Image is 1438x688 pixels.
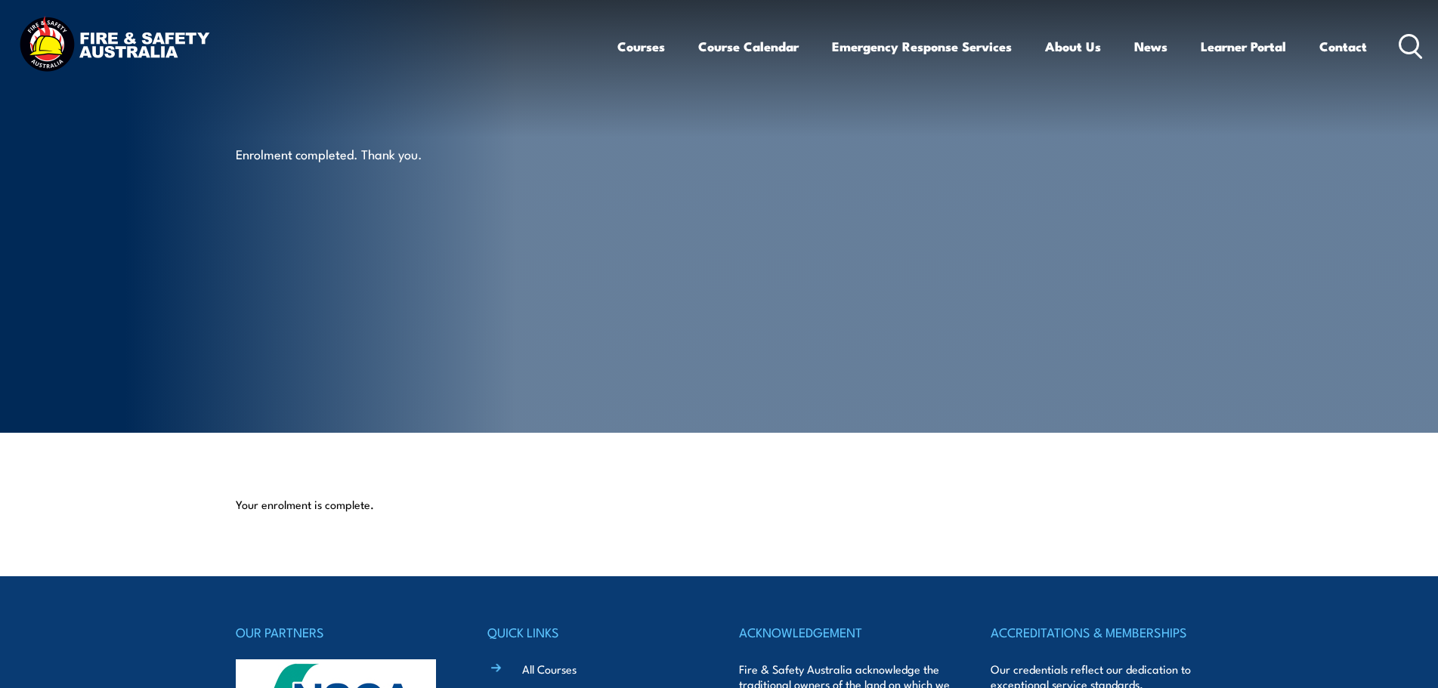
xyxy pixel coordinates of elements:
[991,622,1202,643] h4: ACCREDITATIONS & MEMBERSHIPS
[698,26,799,66] a: Course Calendar
[832,26,1012,66] a: Emergency Response Services
[1134,26,1167,66] a: News
[487,622,699,643] h4: QUICK LINKS
[236,145,512,162] p: Enrolment completed. Thank you.
[1201,26,1286,66] a: Learner Portal
[236,622,447,643] h4: OUR PARTNERS
[1319,26,1367,66] a: Contact
[617,26,665,66] a: Courses
[739,622,951,643] h4: ACKNOWLEDGEMENT
[522,661,577,677] a: All Courses
[236,497,1203,512] p: Your enrolment is complete.
[1045,26,1101,66] a: About Us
